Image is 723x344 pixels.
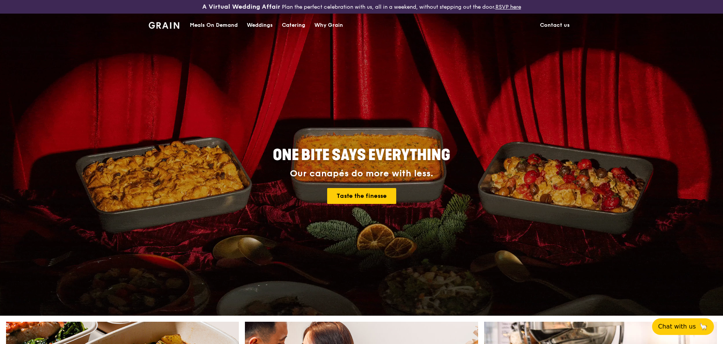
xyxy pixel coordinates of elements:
a: Why Grain [310,14,348,37]
span: 🦙 [699,322,708,331]
h3: A Virtual Wedding Affair [202,3,280,11]
div: Our canapés do more with less. [226,168,497,179]
a: Weddings [242,14,277,37]
a: RSVP here [495,4,521,10]
a: GrainGrain [149,13,179,36]
a: Catering [277,14,310,37]
span: ONE BITE SAYS EVERYTHING [273,146,450,164]
a: Contact us [535,14,574,37]
div: Plan the perfect celebration with us, all in a weekend, without stepping out the door. [144,3,579,11]
button: Chat with us🦙 [652,318,714,335]
span: Chat with us [658,322,696,331]
div: Weddings [247,14,273,37]
img: Grain [149,22,179,29]
div: Catering [282,14,305,37]
div: Meals On Demand [190,14,238,37]
div: Why Grain [314,14,343,37]
a: Taste the finesse [327,188,396,204]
